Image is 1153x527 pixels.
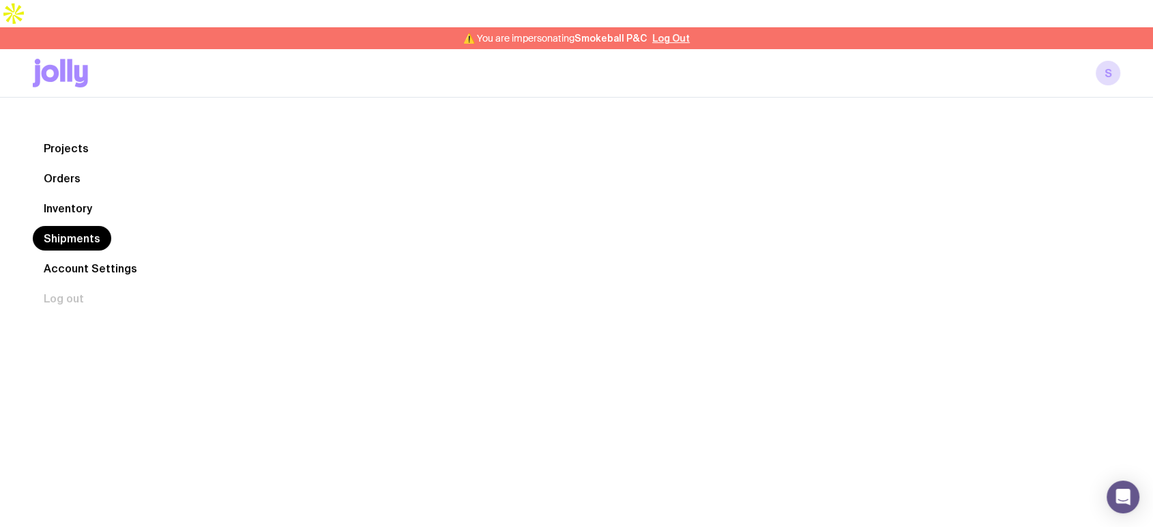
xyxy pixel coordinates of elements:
div: Open Intercom Messenger [1107,481,1139,513]
a: Shipments [33,226,111,251]
button: Log Out [652,33,690,44]
a: Orders [33,166,91,190]
a: Inventory [33,196,103,220]
a: Account Settings [33,256,148,281]
span: ⚠️ You are impersonating [463,33,647,44]
span: Smokeball P&C [574,33,647,44]
a: Projects [33,136,100,160]
a: S [1096,61,1120,85]
button: Log out [33,286,95,311]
